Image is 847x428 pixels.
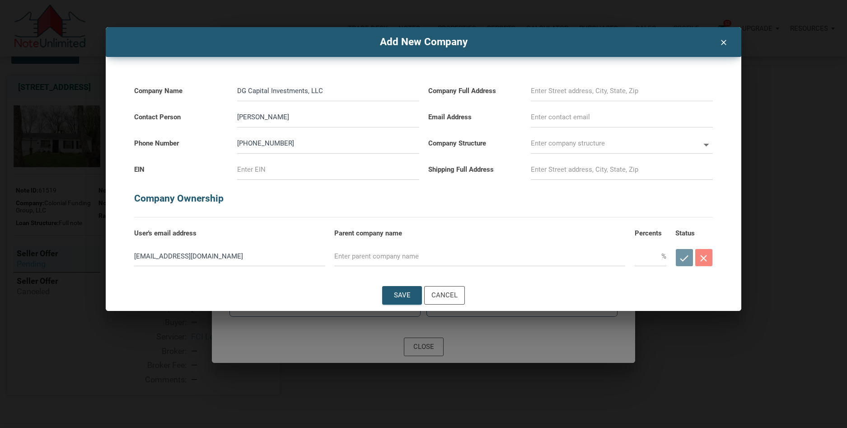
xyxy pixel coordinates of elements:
[531,81,713,101] input: Enter Street address, City, State, Zip
[334,246,625,266] input: Enter parent company name
[134,101,228,124] label: Contact Person
[237,107,419,127] input: Enter contact person name
[134,246,325,266] input: Enter contact email
[382,286,422,305] button: Save
[428,127,522,150] label: Company Structure
[531,107,713,127] input: Enter contact email
[134,180,712,208] h5: Company Ownership
[428,75,522,98] label: Company Full Address
[134,75,228,98] label: Company Name
[237,81,419,101] input: Enter company name
[428,154,522,176] label: Shipping Full Address
[675,217,713,240] label: Status
[134,127,228,150] label: Phone Number
[394,290,411,301] div: Save
[134,217,325,240] label: User's email address
[112,34,734,50] h4: Add New Company
[661,249,666,263] span: %
[635,217,666,240] label: Percents
[712,32,735,49] button: clear
[237,133,419,154] input: 000-000-0000
[428,101,522,124] label: Email Address
[718,35,729,47] i: clear
[431,290,458,301] div: Cancel
[334,217,625,240] label: Parent company name
[237,160,419,180] input: Enter EIN
[531,160,713,180] input: Enter Street address, City, State, Zip
[424,286,465,305] button: Cancel
[531,133,700,154] input: Enter company structure
[134,154,228,176] label: EIN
